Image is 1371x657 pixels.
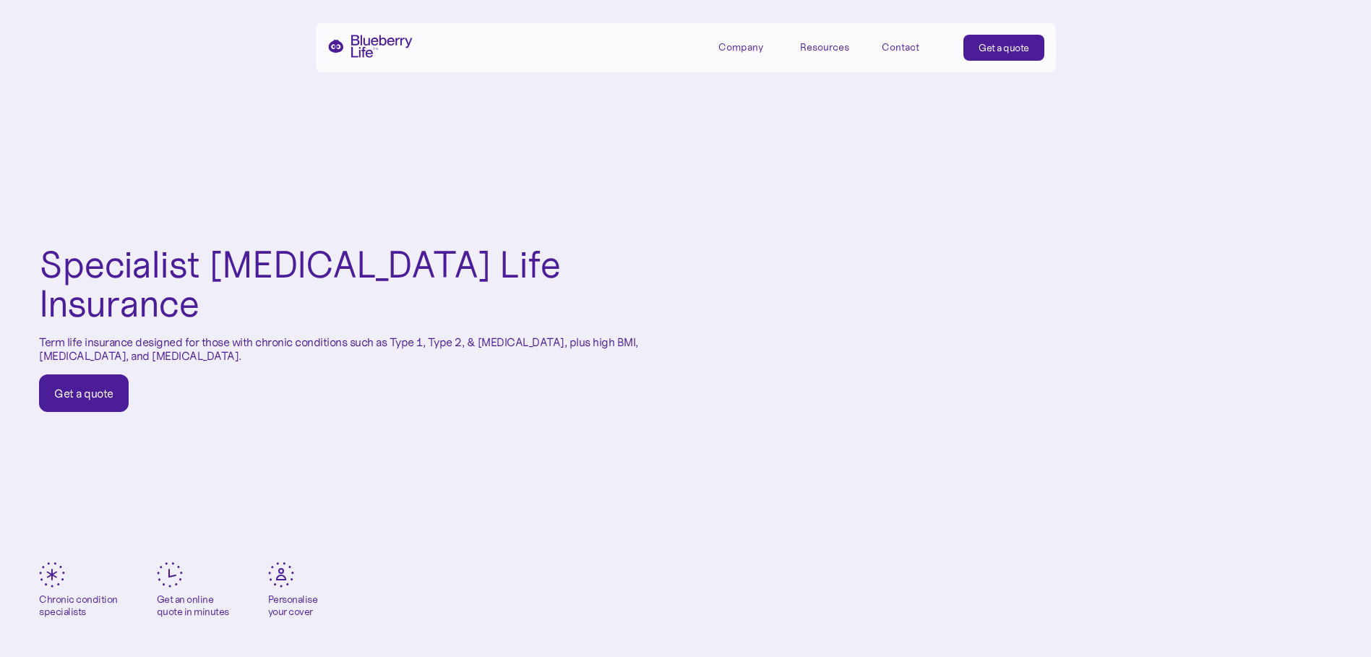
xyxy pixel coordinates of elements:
[718,41,763,53] div: Company
[882,41,919,53] div: Contact
[800,41,849,53] div: Resources
[39,245,647,324] h1: Specialist [MEDICAL_DATA] Life Insurance
[718,35,783,59] div: Company
[157,593,229,618] div: Get an online quote in minutes
[979,40,1029,55] div: Get a quote
[882,35,947,59] a: Contact
[39,335,647,363] p: Term life insurance designed for those with chronic conditions such as Type 1, Type 2, & [MEDICAL...
[39,374,129,412] a: Get a quote
[800,35,865,59] div: Resources
[963,35,1044,61] a: Get a quote
[327,35,413,58] a: home
[39,593,118,618] div: Chronic condition specialists
[54,386,113,400] div: Get a quote
[268,593,318,618] div: Personalise your cover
